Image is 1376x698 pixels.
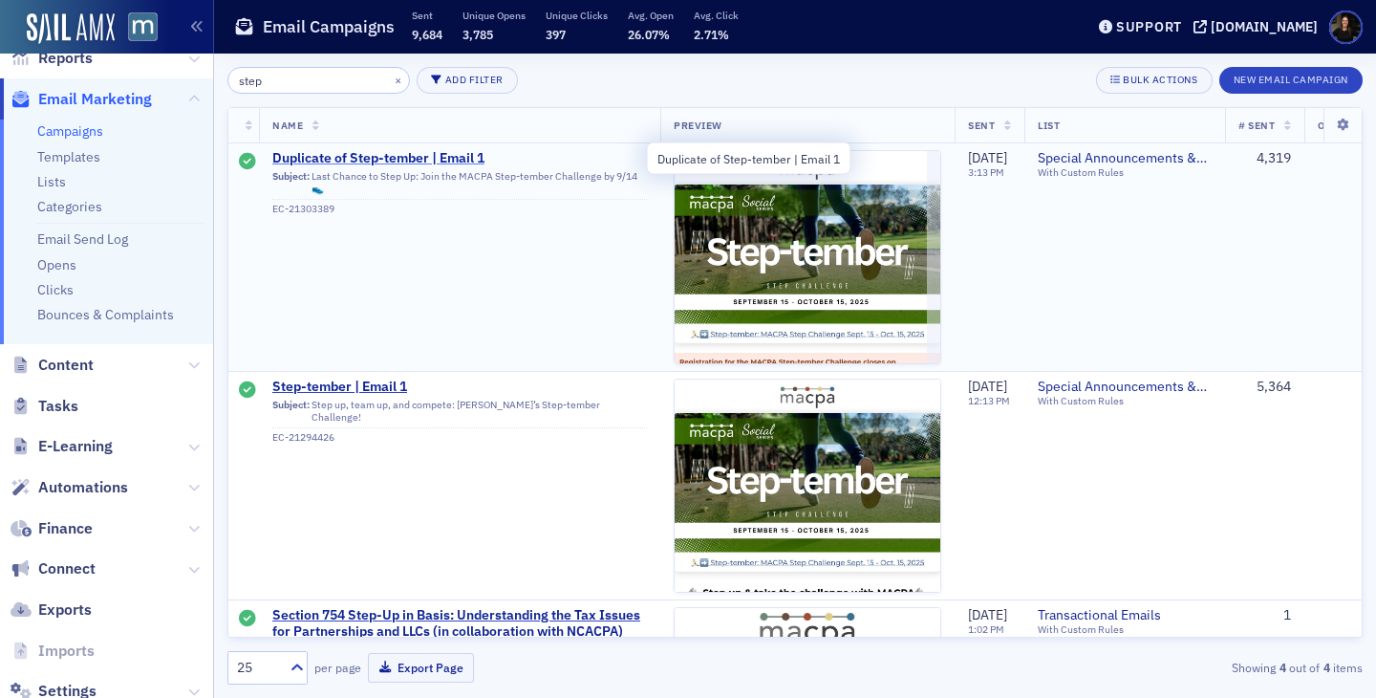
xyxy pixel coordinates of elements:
[272,399,647,428] div: Step up, team up, and compete: [PERSON_NAME]’s Step-tember Challenge!
[314,659,361,676] label: per page
[1219,70,1363,87] a: New Email Campaign
[272,150,647,167] a: Duplicate of Step-tember | Email 1
[968,149,1007,166] span: [DATE]
[11,641,95,662] a: Imports
[694,9,739,22] p: Avg. Click
[237,658,279,678] div: 25
[968,622,1004,636] time: 1:02 PM
[38,600,92,621] span: Exports
[27,13,115,44] img: SailAMX
[37,122,103,140] a: Campaigns
[11,600,92,621] a: Exports
[1238,150,1291,167] div: 4,319
[390,71,407,88] button: ×
[38,477,128,498] span: Automations
[368,653,474,683] button: Export Page
[412,9,442,22] p: Sent
[37,173,66,190] a: Lists
[37,306,174,323] a: Bounces & Complaints
[38,641,95,662] span: Imports
[227,67,410,94] input: Search…
[263,15,395,38] h1: Email Campaigns
[38,48,93,69] span: Reports
[38,355,94,376] span: Content
[11,396,78,417] a: Tasks
[272,203,647,215] div: EC-21303389
[239,153,256,172] div: Sent
[417,67,518,94] button: Add Filter
[272,170,647,200] div: Last Chance to Step Up: Join the MACPA Step-tember Challenge by 9/14 👟
[462,27,493,42] span: 3,785
[1038,379,1212,396] a: Special Announcements & Special Event Invitations
[272,170,310,195] span: Subject:
[11,436,113,457] a: E-Learning
[38,396,78,417] span: Tasks
[11,558,96,579] a: Connect
[37,281,74,298] a: Clicks
[1116,18,1182,35] div: Support
[694,27,729,42] span: 2.71%
[1038,119,1060,132] span: List
[1038,607,1212,624] a: Transactional Emails
[38,436,113,457] span: E-Learning
[1320,659,1333,676] strong: 4
[412,27,442,42] span: 9,684
[1238,379,1291,396] div: 5,364
[11,89,152,110] a: Email Marketing
[38,558,96,579] span: Connect
[272,379,647,396] a: Step-tember | Email 1
[968,378,1007,395] span: [DATE]
[1238,607,1291,624] div: 1
[38,89,152,110] span: Email Marketing
[1238,119,1275,132] span: # Sent
[968,394,1010,407] time: 12:13 PM
[546,9,608,22] p: Unique Clicks
[37,148,100,165] a: Templates
[272,607,647,641] a: Section 754 Step-Up in Basis: Understanding the Tax Issues for Partnerships and LLCs (in collabor...
[11,355,94,376] a: Content
[628,27,670,42] span: 26.07%
[674,119,722,132] span: Preview
[239,610,256,629] div: Sent
[38,518,93,539] span: Finance
[37,230,128,248] a: Email Send Log
[115,12,158,45] a: View Homepage
[968,606,1007,623] span: [DATE]
[968,165,1004,179] time: 3:13 PM
[1038,395,1212,407] div: With Custom Rules
[968,119,995,132] span: Sent
[128,12,158,42] img: SailAMX
[1038,623,1212,636] div: With Custom Rules
[11,48,93,69] a: Reports
[1038,150,1212,167] a: Special Announcements & Special Event Invitations
[239,382,256,401] div: Sent
[11,518,93,539] a: Finance
[546,27,566,42] span: 397
[272,431,647,444] div: EC-21294426
[998,659,1363,676] div: Showing out of items
[37,198,102,215] a: Categories
[272,119,303,132] span: Name
[1276,659,1289,676] strong: 4
[1123,75,1197,85] div: Bulk Actions
[272,399,310,424] span: Subject:
[1038,166,1212,179] div: With Custom Rules
[1211,18,1318,35] div: [DOMAIN_NAME]
[37,256,76,273] a: Opens
[628,9,674,22] p: Avg. Open
[462,9,526,22] p: Unique Opens
[11,477,128,498] a: Automations
[1219,67,1363,94] button: New Email Campaign
[1096,67,1212,94] button: Bulk Actions
[1193,20,1324,33] button: [DOMAIN_NAME]
[647,142,851,175] div: Duplicate of Step-tember | Email 1
[1329,11,1363,44] span: Profile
